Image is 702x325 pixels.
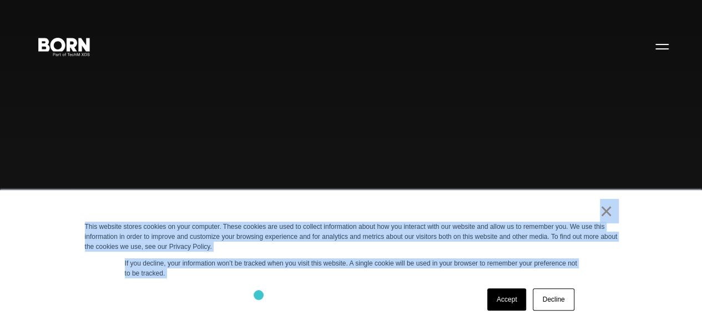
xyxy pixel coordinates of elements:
a: Decline [533,288,574,311]
a: Accept [487,288,527,311]
a: × [600,206,613,216]
div: This website stores cookies on your computer. These cookies are used to collect information about... [85,222,618,252]
button: Open [649,34,675,58]
p: If you decline, your information won’t be tracked when you visit this website. A single cookie wi... [125,258,578,278]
